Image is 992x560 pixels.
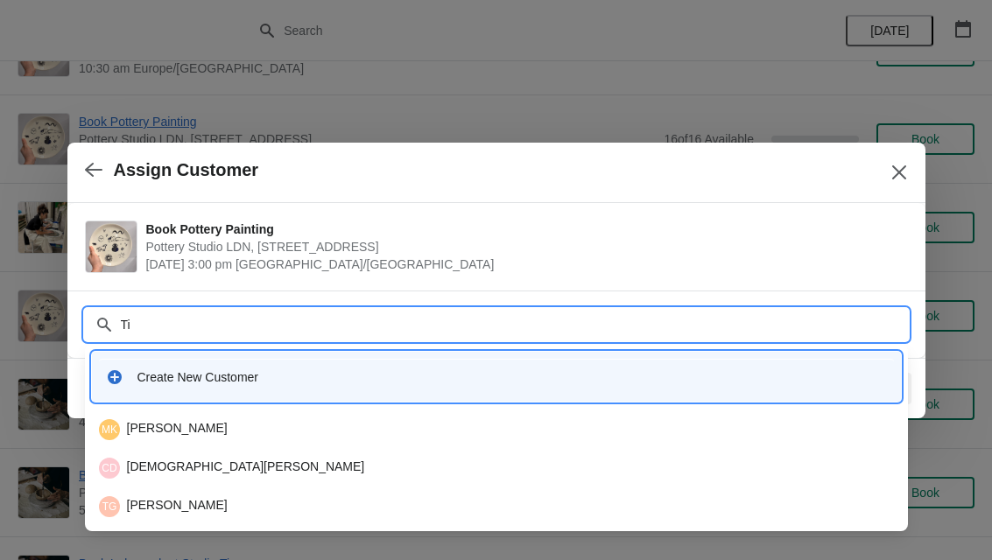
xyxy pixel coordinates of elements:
[99,458,894,479] div: [DEMOGRAPHIC_DATA][PERSON_NAME]
[99,458,120,479] span: Christian Dougoud
[102,462,117,474] text: CD
[114,160,259,180] h2: Assign Customer
[120,309,908,340] input: Search customer name or email
[883,157,915,188] button: Close
[85,447,908,486] li: Christian Dougoud
[102,423,117,436] text: MK
[99,496,120,517] span: Tiffany Grego
[86,221,137,272] img: Book Pottery Painting | Pottery Studio LDN, Unit 1.3, Building A4, 10 Monro Way, London, SE10 0EJ...
[85,486,908,524] li: Tiffany Grego
[146,220,899,238] span: Book Pottery Painting
[99,419,894,440] div: [PERSON_NAME]
[102,500,116,513] text: TG
[146,255,899,273] span: [DATE] 3:00 pm [GEOGRAPHIC_DATA]/[GEOGRAPHIC_DATA]
[85,412,908,447] li: Martin Kosobud
[137,368,887,386] div: Create New Customer
[99,496,894,517] div: [PERSON_NAME]
[99,419,120,440] span: Martin Kosobud
[146,238,899,255] span: Pottery Studio LDN, [STREET_ADDRESS]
